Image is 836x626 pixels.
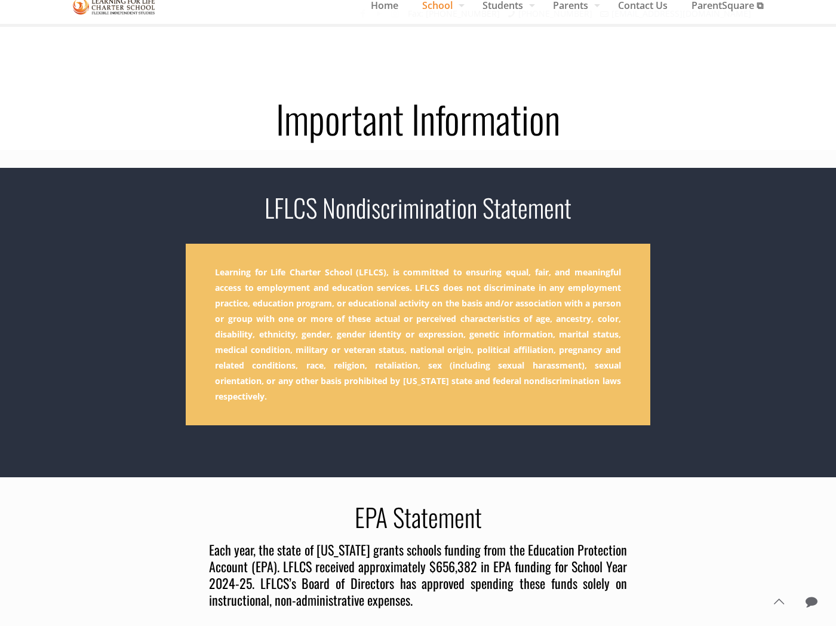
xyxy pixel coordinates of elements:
[186,244,650,425] p: Learning for Life Charter School (LFLCS), is committed to ensuring equal, fair, and meaningful ac...
[61,501,775,532] h2: EPA Statement
[54,99,782,137] h1: Important Information
[209,541,627,608] h4: Each year, the state of [US_STATE] grants schools funding from the Education Protection Account (...
[61,192,775,223] h2: LFLCS Nondiscrimination Statement
[766,589,791,614] a: Back to top icon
